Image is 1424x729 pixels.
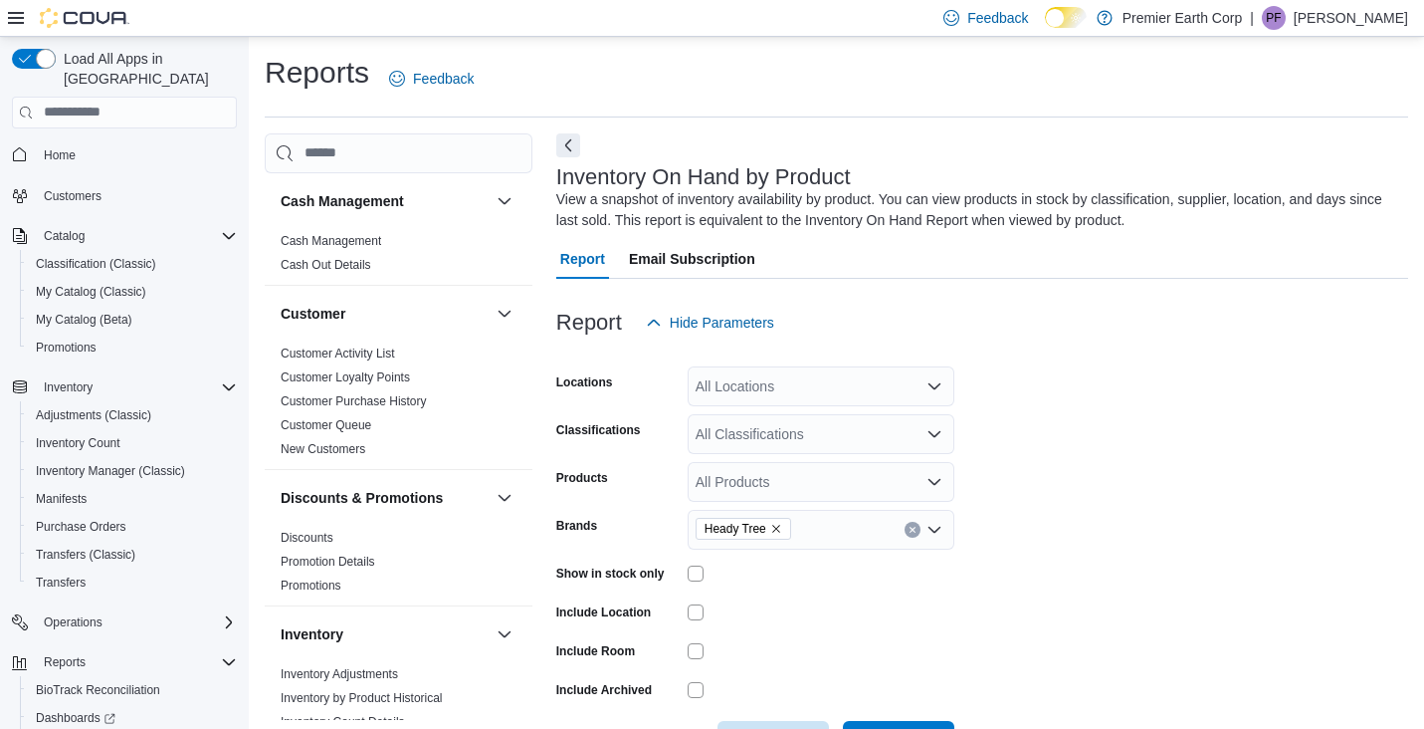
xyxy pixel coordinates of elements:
[670,313,774,333] span: Hide Parameters
[1045,28,1046,29] span: Dark Mode
[556,422,641,438] label: Classifications
[281,418,371,432] a: Customer Queue
[265,53,369,93] h1: Reports
[560,239,605,279] span: Report
[28,459,237,483] span: Inventory Manager (Classic)
[493,622,516,646] button: Inventory
[281,579,341,593] a: Promotions
[281,667,398,681] a: Inventory Adjustments
[281,666,398,682] span: Inventory Adjustments
[281,191,489,211] button: Cash Management
[4,140,245,169] button: Home
[281,191,404,211] h3: Cash Management
[28,280,154,304] a: My Catalog (Classic)
[281,488,443,508] h3: Discounts & Promotions
[4,648,245,676] button: Reports
[44,147,76,163] span: Home
[281,234,381,248] a: Cash Management
[28,252,237,276] span: Classification (Classic)
[20,278,245,306] button: My Catalog (Classic)
[265,526,532,606] div: Discounts & Promotions
[36,610,237,634] span: Operations
[28,571,237,595] span: Transfers
[28,336,104,360] a: Promotions
[28,459,193,483] a: Inventory Manager (Classic)
[36,284,146,300] span: My Catalog (Classic)
[281,488,489,508] button: Discounts & Promotions
[556,189,1398,231] div: View a snapshot of inventory availability by product. You can view products in stock by classific...
[28,403,159,427] a: Adjustments (Classic)
[493,189,516,213] button: Cash Management
[44,379,93,395] span: Inventory
[556,643,635,659] label: Include Room
[36,547,135,563] span: Transfers (Classic)
[281,347,395,361] a: Customer Activity List
[28,678,168,702] a: BioTrack Reconciliation
[281,624,489,644] button: Inventory
[44,228,85,244] span: Catalog
[20,457,245,485] button: Inventory Manager (Classic)
[926,474,942,490] button: Open list of options
[36,184,109,208] a: Customers
[36,375,237,399] span: Inventory
[281,554,375,570] span: Promotion Details
[556,605,651,620] label: Include Location
[926,522,942,538] button: Open list of options
[28,280,237,304] span: My Catalog (Classic)
[1250,6,1254,30] p: |
[281,394,427,408] a: Customer Purchase History
[28,308,237,332] span: My Catalog (Beta)
[20,513,245,541] button: Purchase Orders
[696,518,791,540] span: Heady Tree
[967,8,1028,28] span: Feedback
[281,257,371,273] span: Cash Out Details
[36,519,126,535] span: Purchase Orders
[20,541,245,569] button: Transfers (Classic)
[36,142,237,167] span: Home
[28,543,237,567] span: Transfers (Classic)
[1294,6,1408,30] p: [PERSON_NAME]
[20,401,245,429] button: Adjustments (Classic)
[20,676,245,704] button: BioTrack Reconciliation
[926,378,942,394] button: Open list of options
[36,407,151,423] span: Adjustments (Classic)
[36,312,132,328] span: My Catalog (Beta)
[36,435,120,451] span: Inventory Count
[556,682,652,698] label: Include Archived
[28,571,94,595] a: Transfers
[281,624,343,644] h3: Inventory
[281,555,375,569] a: Promotion Details
[556,374,613,390] label: Locations
[281,304,345,324] h3: Customer
[281,417,371,433] span: Customer Queue
[28,431,128,455] a: Inventory Count
[493,486,516,510] button: Discounts & Promotions
[36,575,86,591] span: Transfers
[556,133,580,157] button: Next
[381,59,482,99] a: Feedback
[556,566,665,582] label: Show in stock only
[556,470,608,486] label: Products
[281,258,371,272] a: Cash Out Details
[28,487,95,511] a: Manifests
[20,306,245,334] button: My Catalog (Beta)
[36,340,97,356] span: Promotions
[281,441,365,457] span: New Customers
[28,543,143,567] a: Transfers (Classic)
[20,334,245,362] button: Promotions
[281,691,443,705] a: Inventory by Product Historical
[36,256,156,272] span: Classification (Classic)
[20,429,245,457] button: Inventory Count
[281,578,341,594] span: Promotions
[20,569,245,597] button: Transfers
[281,690,443,706] span: Inventory by Product Historical
[36,375,101,399] button: Inventory
[493,302,516,326] button: Customer
[28,678,237,702] span: BioTrack Reconciliation
[770,523,782,535] button: Remove Heady Tree from selection in this group
[556,518,597,534] label: Brands
[36,710,115,726] span: Dashboards
[556,311,622,335] h3: Report
[44,654,86,670] span: Reports
[20,485,245,513] button: Manifests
